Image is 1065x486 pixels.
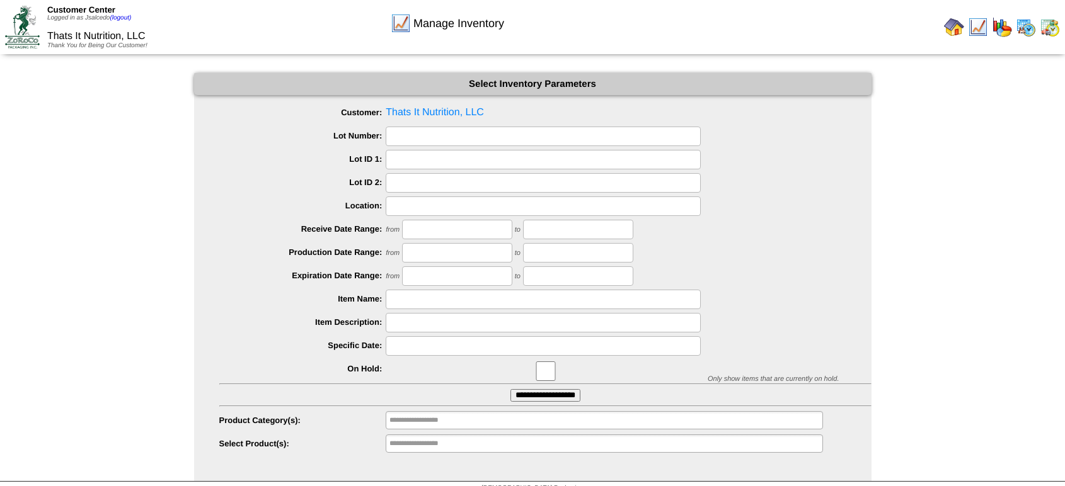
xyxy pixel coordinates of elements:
img: home.gif [944,17,964,37]
span: Thats It Nutrition, LLC [219,103,872,122]
label: Expiration Date Range: [219,271,386,280]
label: Receive Date Range: [219,224,386,234]
span: from [386,226,400,234]
span: Thats It Nutrition, LLC [47,31,146,42]
label: Item Description: [219,317,386,327]
img: calendarprod.gif [1016,17,1036,37]
span: Manage Inventory [413,17,504,30]
div: Select Inventory Parameters [194,73,872,95]
img: ZoRoCo_Logo(Green%26Foil)%20jpg.webp [5,6,40,48]
img: line_graph.gif [391,13,411,33]
label: Lot Number: [219,131,386,140]
span: to [515,226,521,234]
span: from [386,273,400,280]
span: Only show items that are currently on hold. [708,375,839,383]
span: to [515,249,521,257]
span: Logged in as Jsalcedo [47,14,131,21]
label: On Hold: [219,364,386,373]
img: calendarinout.gif [1040,17,1060,37]
label: Select Product(s): [219,439,386,448]
label: Production Date Range: [219,247,386,257]
img: graph.gif [992,17,1012,37]
img: line_graph.gif [968,17,988,37]
label: Lot ID 1: [219,154,386,164]
label: Item Name: [219,294,386,303]
label: Specific Date: [219,341,386,350]
span: to [515,273,521,280]
span: Customer Center [47,5,115,14]
span: Thank You for Being Our Customer! [47,42,147,49]
label: Lot ID 2: [219,178,386,187]
label: Product Category(s): [219,415,386,425]
label: Location: [219,201,386,210]
a: (logout) [110,14,131,21]
label: Customer: [219,108,386,117]
span: from [386,249,400,257]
